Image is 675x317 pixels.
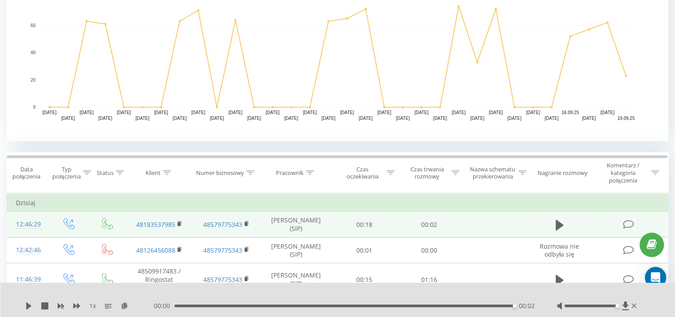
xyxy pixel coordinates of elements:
[146,169,161,177] div: Klient
[97,169,114,177] div: Status
[126,263,193,296] td: 48509917483 / Ringostat
[16,242,39,259] div: 12:42:46
[135,116,150,121] text: [DATE]
[545,116,559,121] text: [DATE]
[396,116,410,121] text: [DATE]
[16,216,39,233] div: 12:46:29
[597,162,649,184] div: Komentarz / kategoria połączenia
[645,267,666,288] div: Open Intercom Messenger
[31,23,36,28] text: 60
[31,50,36,55] text: 40
[89,301,96,310] span: 1 x
[397,212,461,238] td: 00:02
[80,110,94,115] text: [DATE]
[247,116,261,121] text: [DATE]
[276,169,304,177] div: Pracownik
[397,238,461,263] td: 00:00
[260,212,332,238] td: [PERSON_NAME] (SIP)
[260,238,332,263] td: [PERSON_NAME] (SIP)
[173,116,187,121] text: [DATE]
[332,212,397,238] td: 00:18
[359,116,373,121] text: [DATE]
[513,304,517,308] div: Accessibility label
[117,110,131,115] text: [DATE]
[33,105,36,110] text: 0
[615,304,619,308] div: Accessibility label
[397,263,461,296] td: 01:16
[340,166,385,181] div: Czas oczekiwania
[340,110,354,115] text: [DATE]
[196,169,244,177] div: Numer biznesowy
[229,110,243,115] text: [DATE]
[203,246,242,254] a: 48579775343
[43,110,57,115] text: [DATE]
[405,166,449,181] div: Czas trwania rozmowy
[154,301,174,310] span: 00:00
[519,301,535,310] span: 00:02
[303,110,317,115] text: [DATE]
[617,116,635,121] text: 19.09.25
[433,116,447,121] text: [DATE]
[136,220,175,229] a: 48183537985
[266,110,280,115] text: [DATE]
[507,116,521,121] text: [DATE]
[154,110,168,115] text: [DATE]
[526,110,540,115] text: [DATE]
[321,116,336,121] text: [DATE]
[540,242,579,258] span: Rozmowa nie odbyła się
[284,116,298,121] text: [DATE]
[332,238,397,263] td: 00:01
[537,169,588,177] div: Nagranie rozmowy
[136,246,175,254] a: 48126456088
[260,263,332,296] td: [PERSON_NAME] (SIP)
[414,110,429,115] text: [DATE]
[98,116,112,121] text: [DATE]
[203,275,242,284] a: 48579775343
[332,263,397,296] td: 00:15
[210,116,224,121] text: [DATE]
[7,194,668,212] td: Dzisiaj
[582,116,596,121] text: [DATE]
[203,220,242,229] a: 48579775343
[52,166,80,181] div: Typ połączenia
[7,166,46,181] div: Data połączenia
[377,110,391,115] text: [DATE]
[191,110,205,115] text: [DATE]
[561,110,579,115] text: 16.09.25
[16,271,39,288] div: 11:46:39
[600,110,615,115] text: [DATE]
[470,166,516,181] div: Nazwa schematu przekierowania
[452,110,466,115] text: [DATE]
[61,116,75,121] text: [DATE]
[470,116,485,121] text: [DATE]
[489,110,503,115] text: [DATE]
[31,78,36,83] text: 20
